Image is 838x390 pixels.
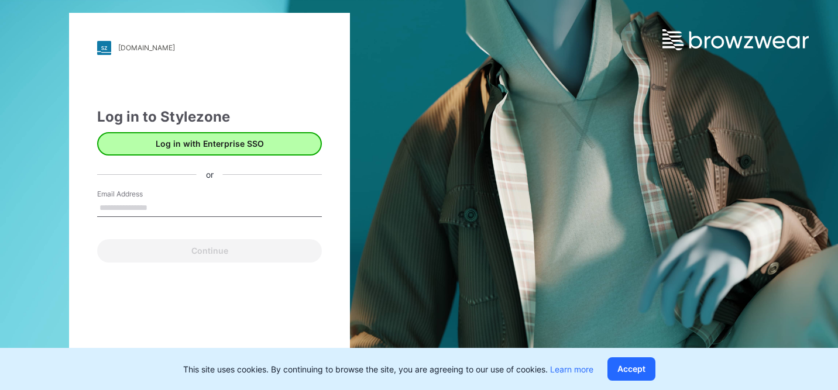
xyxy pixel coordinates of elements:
a: Learn more [550,364,593,374]
button: Accept [607,357,655,381]
a: [DOMAIN_NAME] [97,41,322,55]
button: Log in with Enterprise SSO [97,132,322,156]
div: or [197,168,223,181]
div: [DOMAIN_NAME] [118,43,175,52]
label: Email Address [97,189,179,199]
div: Log in to Stylezone [97,106,322,127]
img: browzwear-logo.e42bd6dac1945053ebaf764b6aa21510.svg [662,29,809,50]
p: This site uses cookies. By continuing to browse the site, you are agreeing to our use of cookies. [183,363,593,375]
img: stylezone-logo.562084cfcfab977791bfbf7441f1a819.svg [97,41,111,55]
